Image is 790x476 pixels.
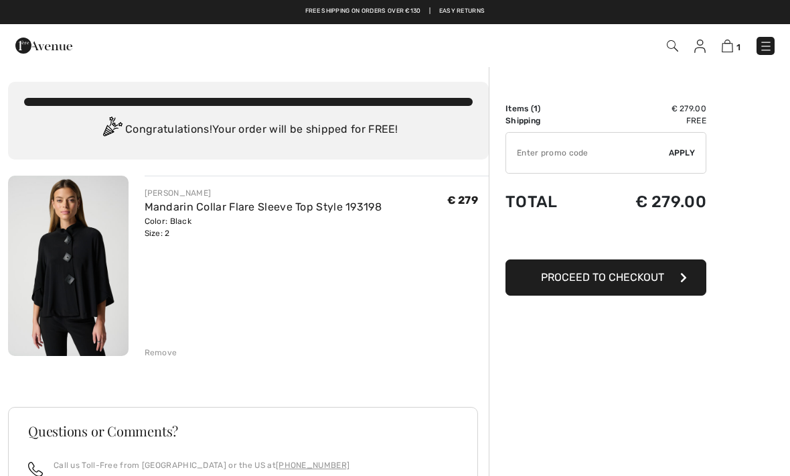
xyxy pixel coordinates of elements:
[98,117,125,143] img: Congratulation2.svg
[429,7,430,16] span: |
[590,115,706,127] td: Free
[669,147,696,159] span: Apply
[15,38,72,51] a: 1ère Avenue
[447,194,479,206] span: € 279
[15,32,72,59] img: 1ère Avenue
[590,179,706,225] td: € 279.00
[305,7,421,16] a: Free shipping on orders over €130
[722,38,740,54] a: 1
[505,115,590,127] td: Shipping
[505,179,590,225] td: Total
[541,271,664,284] span: Proceed to Checkout
[145,187,382,199] div: [PERSON_NAME]
[736,42,740,52] span: 1
[534,104,538,113] span: 1
[590,103,706,115] td: € 279.00
[8,176,129,356] img: Mandarin Collar Flare Sleeve Top Style 193198
[505,259,706,296] button: Proceed to Checkout
[439,7,485,16] a: Easy Returns
[54,459,349,471] p: Call us Toll-Free from [GEOGRAPHIC_DATA] or the US at
[506,133,669,173] input: Promo code
[667,40,678,52] img: Search
[722,40,733,52] img: Shopping Bag
[145,200,382,213] a: Mandarin Collar Flare Sleeve Top Style 193198
[145,215,382,239] div: Color: Black Size: 2
[505,103,590,115] td: Items ( )
[24,117,473,143] div: Congratulations! Your order will be shipped for FREE!
[694,40,706,53] img: My Info
[145,347,177,359] div: Remove
[505,225,706,255] iframe: PayPal
[759,40,773,53] img: Menu
[28,424,458,438] h3: Questions or Comments?
[276,461,349,470] a: [PHONE_NUMBER]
